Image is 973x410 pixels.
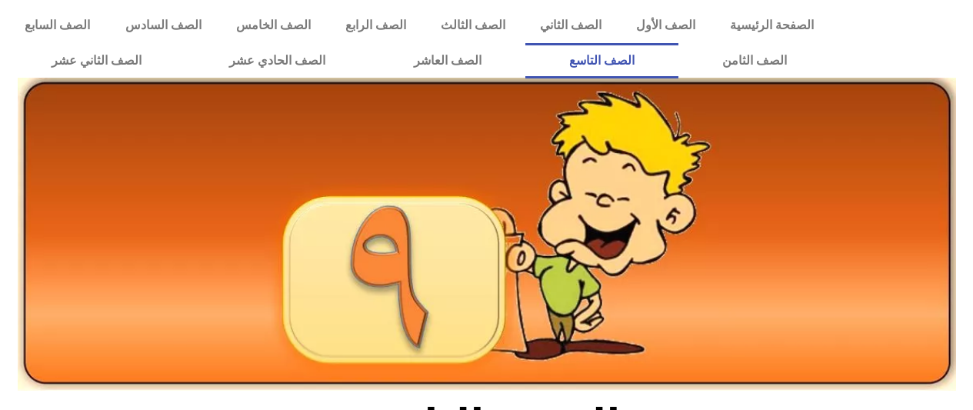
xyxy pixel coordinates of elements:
a: الصف السابع [8,8,108,43]
a: الصف السادس [108,8,218,43]
a: الصف التاسع [525,43,678,78]
a: الصف الثاني عشر [8,43,185,78]
a: الصف الأول [618,8,712,43]
a: الصفحة الرئيسية [712,8,831,43]
a: الصف العاشر [370,43,525,78]
a: الصف الثامن [678,43,831,78]
a: الصف الثالث [423,8,522,43]
a: الصف الخامس [218,8,328,43]
a: الصف الرابع [328,8,423,43]
a: الصف الثاني [522,8,618,43]
a: الصف الحادي عشر [185,43,369,78]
